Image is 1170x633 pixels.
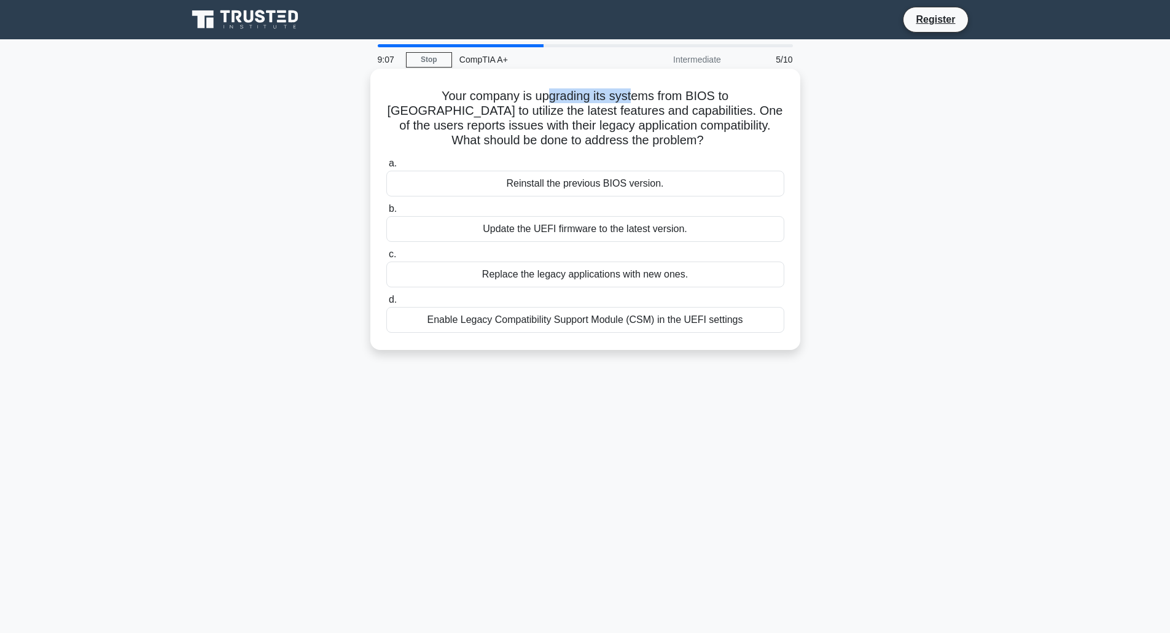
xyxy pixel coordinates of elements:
div: Enable Legacy Compatibility Support Module (CSM) in the UEFI settings [386,307,784,333]
span: b. [389,203,397,214]
div: 5/10 [728,47,800,72]
a: Register [908,12,962,27]
a: Stop [406,52,452,68]
span: c. [389,249,396,259]
span: d. [389,294,397,305]
div: Replace the legacy applications with new ones. [386,262,784,287]
div: Intermediate [621,47,728,72]
div: CompTIA A+ [452,47,621,72]
div: Reinstall the previous BIOS version. [386,171,784,196]
h5: Your company is upgrading its systems from BIOS to [GEOGRAPHIC_DATA] to utilize the latest featur... [385,88,786,149]
span: a. [389,158,397,168]
div: Update the UEFI firmware to the latest version. [386,216,784,242]
div: 9:07 [370,47,406,72]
